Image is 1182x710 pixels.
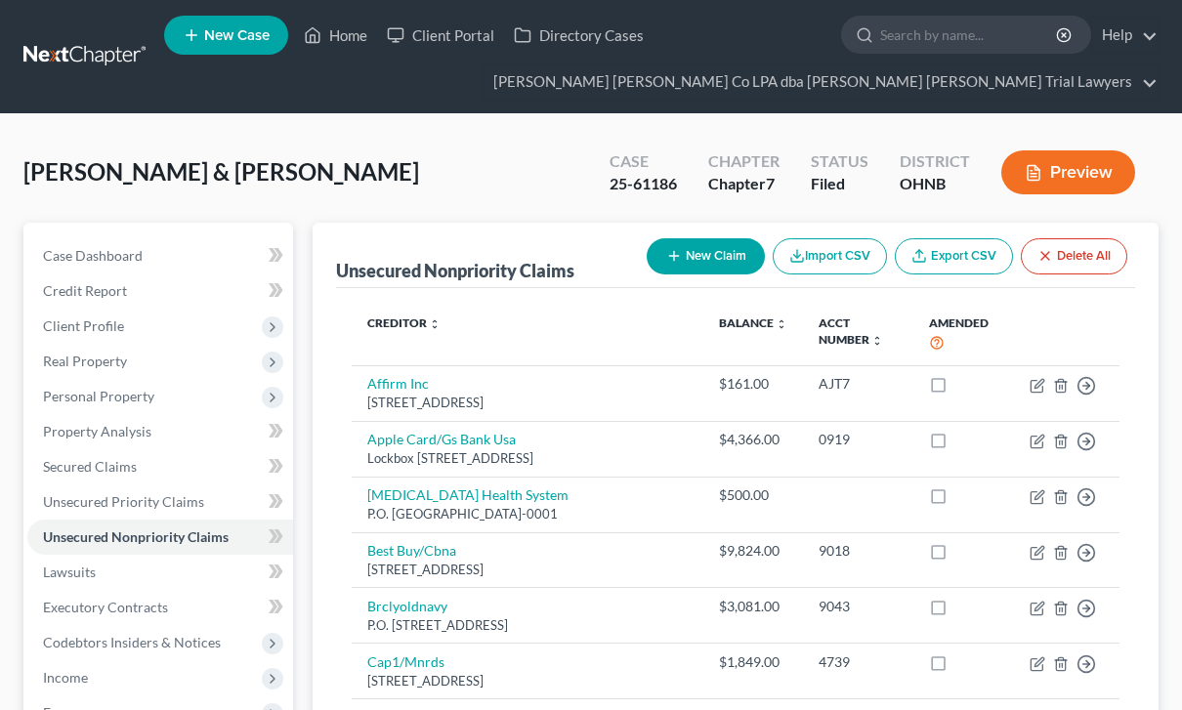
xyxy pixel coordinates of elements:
[43,353,127,369] span: Real Property
[900,173,970,195] div: OHNB
[913,304,1014,365] th: Amended
[819,597,898,616] div: 9043
[27,414,293,449] a: Property Analysis
[900,150,970,173] div: District
[766,174,775,192] span: 7
[819,374,898,394] div: AJT7
[719,652,787,672] div: $1,849.00
[367,672,688,690] div: [STREET_ADDRESS]
[367,561,688,579] div: [STREET_ADDRESS]
[719,374,787,394] div: $161.00
[43,528,229,545] span: Unsecured Nonpriority Claims
[367,505,688,523] div: P.O. [GEOGRAPHIC_DATA]-0001
[367,449,688,468] div: Lockbox [STREET_ADDRESS]
[819,541,898,561] div: 9018
[811,150,868,173] div: Status
[719,541,787,561] div: $9,824.00
[429,318,441,330] i: unfold_more
[708,173,780,195] div: Chapter
[27,238,293,273] a: Case Dashboard
[27,520,293,555] a: Unsecured Nonpriority Claims
[336,259,574,282] div: Unsecured Nonpriority Claims
[204,28,270,43] span: New Case
[708,150,780,173] div: Chapter
[23,157,419,186] span: [PERSON_NAME] & [PERSON_NAME]
[367,394,688,412] div: [STREET_ADDRESS]
[43,282,127,299] span: Credit Report
[647,238,765,274] button: New Claim
[719,485,787,505] div: $500.00
[27,555,293,590] a: Lawsuits
[367,486,569,503] a: [MEDICAL_DATA] Health System
[811,173,868,195] div: Filed
[819,315,883,347] a: Acct Number unfold_more
[43,388,154,404] span: Personal Property
[43,493,204,510] span: Unsecured Priority Claims
[719,315,787,330] a: Balance unfold_more
[1021,238,1127,274] button: Delete All
[871,335,883,347] i: unfold_more
[43,564,96,580] span: Lawsuits
[367,653,444,670] a: Cap1/Mnrds
[1092,18,1158,53] a: Help
[43,423,151,439] span: Property Analysis
[27,484,293,520] a: Unsecured Priority Claims
[43,317,124,334] span: Client Profile
[27,273,293,309] a: Credit Report
[819,430,898,449] div: 0919
[719,597,787,616] div: $3,081.00
[367,616,688,635] div: P.O. [STREET_ADDRESS]
[367,431,516,447] a: Apple Card/Gs Bank Usa
[719,430,787,449] div: $4,366.00
[27,449,293,484] a: Secured Claims
[43,458,137,475] span: Secured Claims
[610,150,677,173] div: Case
[43,599,168,615] span: Executory Contracts
[27,590,293,625] a: Executory Contracts
[367,598,447,614] a: Brclyoldnavy
[880,17,1059,53] input: Search by name...
[43,669,88,686] span: Income
[773,238,887,274] button: Import CSV
[367,375,429,392] a: Affirm Inc
[377,18,504,53] a: Client Portal
[1001,150,1135,194] button: Preview
[294,18,377,53] a: Home
[484,64,1158,100] a: [PERSON_NAME] [PERSON_NAME] Co LPA dba [PERSON_NAME] [PERSON_NAME] Trial Lawyers
[43,247,143,264] span: Case Dashboard
[610,173,677,195] div: 25-61186
[819,652,898,672] div: 4739
[367,315,441,330] a: Creditor unfold_more
[895,238,1013,274] a: Export CSV
[504,18,654,53] a: Directory Cases
[776,318,787,330] i: unfold_more
[43,634,221,650] span: Codebtors Insiders & Notices
[367,542,456,559] a: Best Buy/Cbna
